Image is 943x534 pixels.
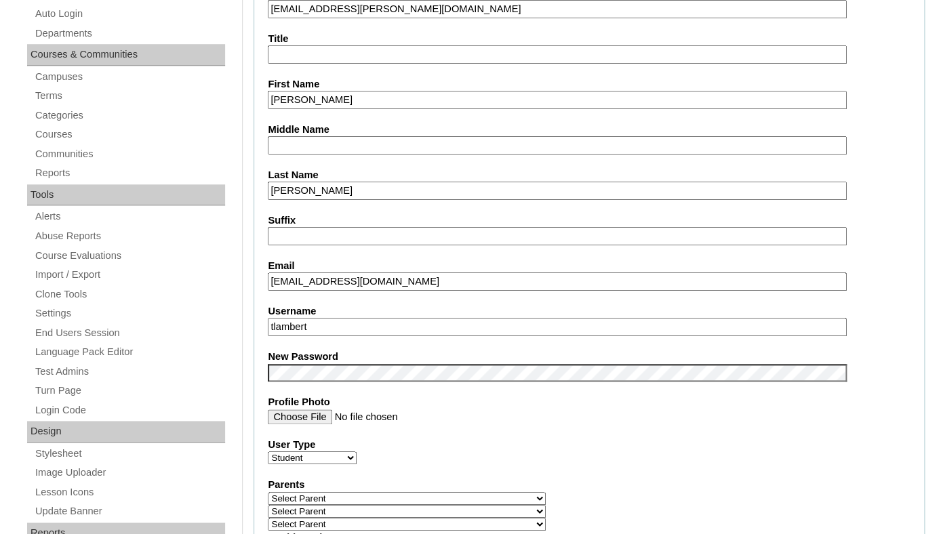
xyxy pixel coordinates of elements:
div: Design [27,421,225,443]
label: Last Name [268,168,910,182]
a: Terms [34,87,225,104]
a: Stylesheet [34,445,225,462]
a: Auto Login [34,5,225,22]
a: Alerts [34,208,225,225]
label: First Name [268,77,910,91]
a: Login Code [34,402,225,419]
a: Settings [34,305,225,322]
a: Import / Export [34,266,225,283]
a: Reports [34,165,225,182]
a: Abuse Reports [34,228,225,245]
label: Email [268,259,910,273]
label: Profile Photo [268,395,910,409]
label: New Password [268,350,910,364]
label: User Type [268,438,910,452]
a: Lesson Icons [34,484,225,501]
a: Departments [34,25,225,42]
label: Parents [268,478,910,492]
a: Campuses [34,68,225,85]
a: Clone Tools [34,286,225,303]
a: Language Pack Editor [34,344,225,361]
label: Middle Name [268,123,910,137]
a: Course Evaluations [34,247,225,264]
label: Title [268,32,910,46]
a: Turn Page [34,382,225,399]
div: Tools [27,184,225,206]
a: Categories [34,107,225,124]
a: End Users Session [34,325,225,342]
a: Courses [34,126,225,143]
label: Username [268,304,910,319]
div: Courses & Communities [27,44,225,66]
a: Update Banner [34,503,225,520]
a: Image Uploader [34,464,225,481]
label: Suffix [268,213,910,228]
a: Communities [34,146,225,163]
a: Test Admins [34,363,225,380]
